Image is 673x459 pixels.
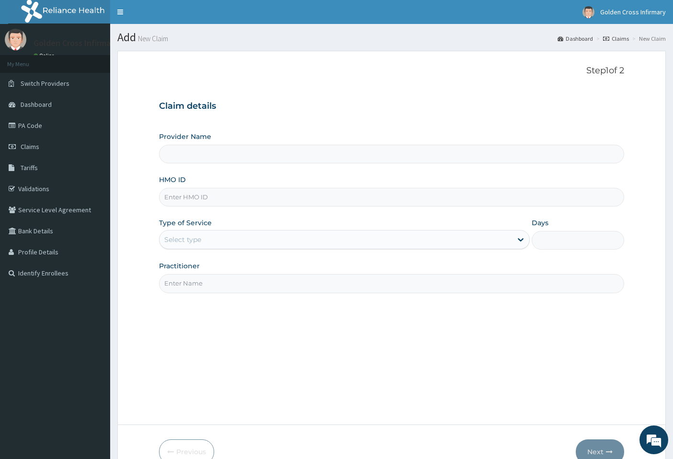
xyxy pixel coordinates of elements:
span: Dashboard [21,100,52,109]
label: Provider Name [159,132,211,141]
a: Dashboard [558,34,593,43]
span: Golden Cross Infirmary [600,8,666,16]
div: Select type [164,235,201,244]
label: HMO ID [159,175,186,184]
span: Tariffs [21,163,38,172]
label: Type of Service [159,218,212,228]
small: New Claim [136,35,168,42]
a: Claims [603,34,629,43]
h3: Claim details [159,101,625,112]
label: Practitioner [159,261,200,271]
a: Online [34,52,57,59]
input: Enter HMO ID [159,188,625,207]
p: Golden Cross Infirmary [34,39,118,47]
img: User Image [5,29,26,50]
label: Days [532,218,548,228]
input: Enter Name [159,274,625,293]
h1: Add [117,31,666,44]
p: Step 1 of 2 [159,66,625,76]
li: New Claim [630,34,666,43]
img: User Image [582,6,594,18]
span: Switch Providers [21,79,69,88]
span: Claims [21,142,39,151]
